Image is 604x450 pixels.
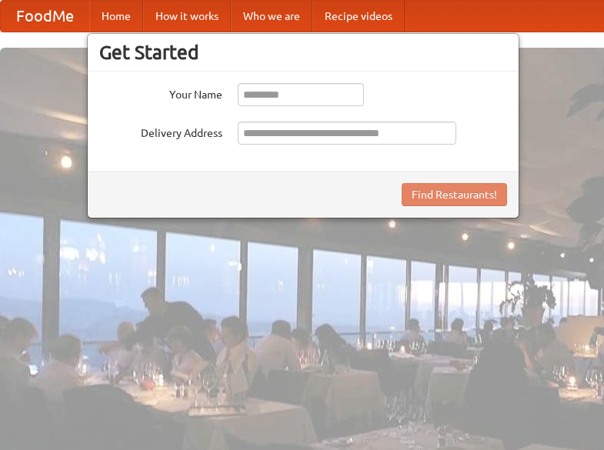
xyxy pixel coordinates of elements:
[99,41,507,64] h3: Get Started
[231,1,312,32] a: Who we are
[99,83,222,102] label: Your Name
[99,122,222,141] label: Delivery Address
[312,1,405,32] a: Recipe videos
[89,1,143,32] a: Home
[402,183,507,206] button: Find Restaurants!
[143,1,231,32] a: How it works
[1,1,89,32] a: FoodMe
